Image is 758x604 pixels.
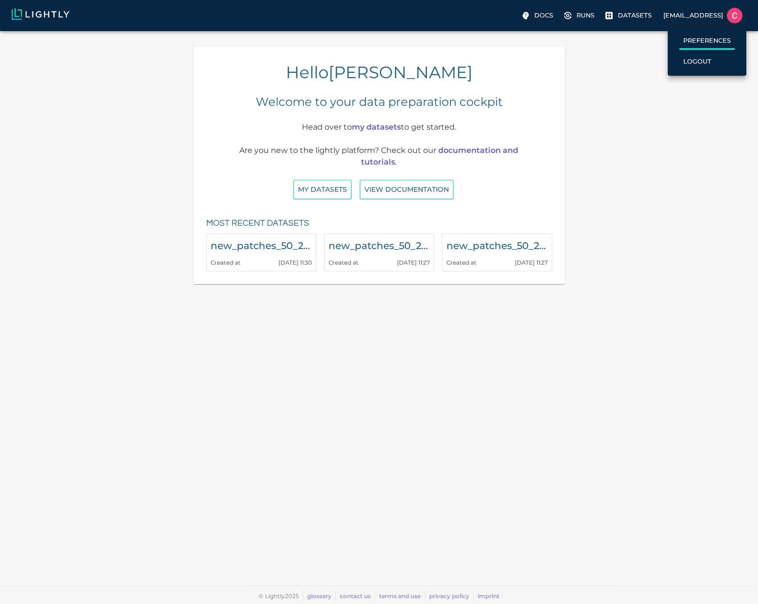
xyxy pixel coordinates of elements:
label: Preferences [679,33,735,48]
label: Logout [679,54,715,69]
p: Logout [683,57,711,66]
p: Preferences [683,36,731,45]
a: Preferences [679,33,735,50]
a: Logout [679,54,735,69]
